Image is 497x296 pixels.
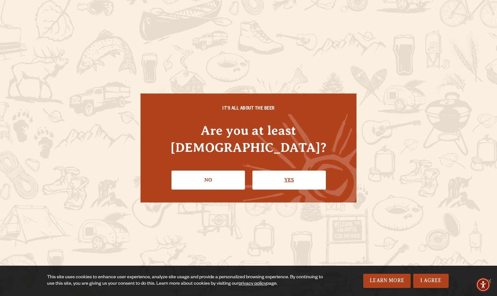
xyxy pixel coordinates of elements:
[363,274,411,288] a: Learn More
[476,278,490,292] div: Accessibility Menu
[47,274,326,287] div: This site uses cookies to enhance user experience, analyze site usage and provide a personalized ...
[171,171,245,189] a: No
[153,122,344,156] h4: Are you at least [DEMOGRAPHIC_DATA]?
[413,274,449,288] a: I Agree
[239,281,266,287] a: privacy policy
[252,171,326,189] a: Confirm I'm 21 or older
[153,106,344,112] h6: IT'S ALL ABOUT THE BEER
